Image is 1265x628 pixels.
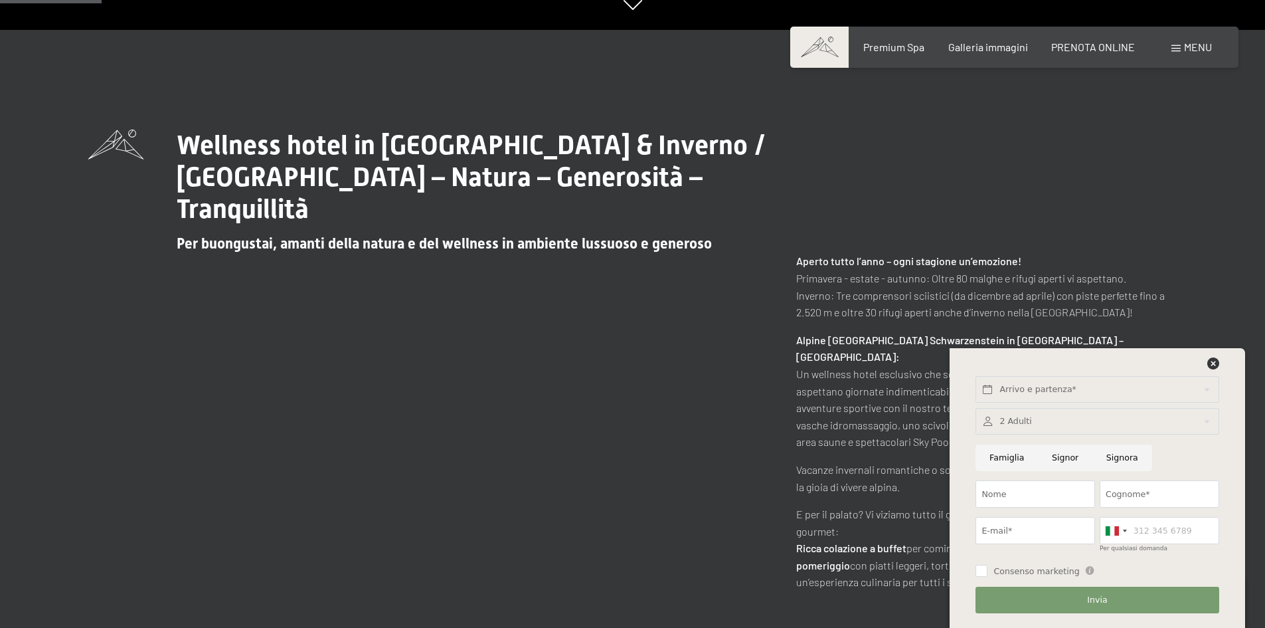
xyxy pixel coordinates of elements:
[177,235,712,252] span: Per buongustai, amanti della natura e del wellness in ambiente lussuoso e generoso
[796,253,1177,320] p: Primavera - estate - autunno: Oltre 80 malghe e rifugi aperti vi aspettano. Inverno: Tre comprens...
[796,506,1177,591] p: E per il palato? Vi viziamo tutto il giorno con il nostro raffinato pacchetto ¾ gourmet: per comi...
[1100,517,1219,544] input: 312 345 6789
[863,41,924,53] a: Premium Spa
[796,461,1177,495] p: Vacanze invernali romantiche o sogni estivi al sole – qui trovate sicurezza, comfort e la gioia d...
[993,566,1079,577] span: Consenso marketing
[796,334,1124,364] strong: Alpine [GEOGRAPHIC_DATA] Schwarzenstein in [GEOGRAPHIC_DATA] – [GEOGRAPHIC_DATA]:
[1100,518,1131,544] div: Italy (Italia): +39
[1051,41,1135,53] a: PRENOTA ONLINE
[796,542,906,554] strong: Ricca colazione a buffet
[975,587,1219,614] button: Invia
[1087,594,1107,606] span: Invia
[948,41,1028,53] a: Galleria immagini
[796,255,1021,267] strong: Aperto tutto l’anno – ogni stagione un’emozione!
[796,542,1166,572] strong: Buffet a pranzo e nel pomeriggio
[1100,545,1167,552] label: Per qualsiasi domanda
[1184,41,1212,53] span: Menu
[177,130,766,225] span: Wellness hotel in [GEOGRAPHIC_DATA] & Inverno / [GEOGRAPHIC_DATA] – Natura – Generosità – Tranqui...
[796,332,1177,451] p: Un wellness hotel esclusivo che soddisfa anche i desideri più esigenti. Qui vi aspettano giornate...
